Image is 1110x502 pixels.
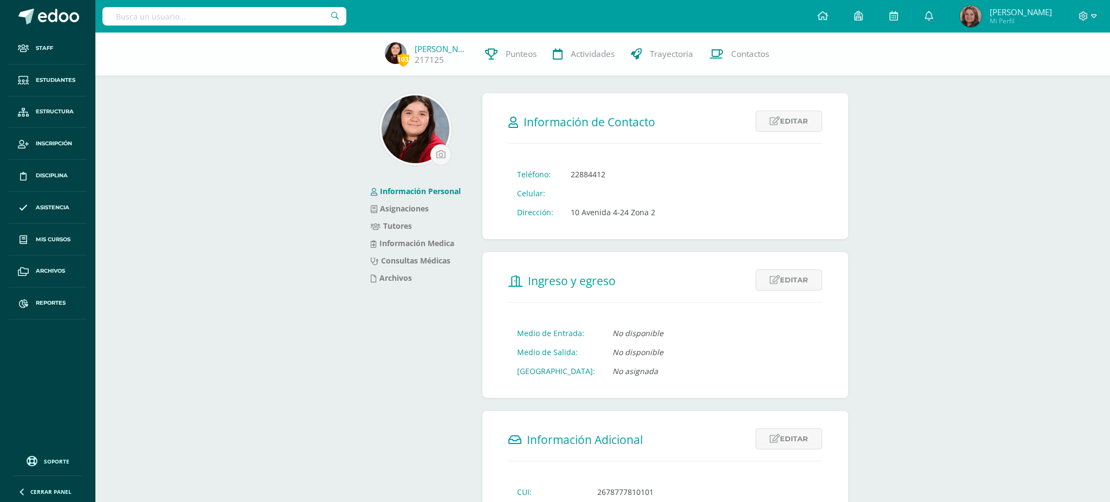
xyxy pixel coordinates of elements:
span: Trayectoria [650,48,693,60]
a: Estudiantes [9,65,87,96]
a: Trayectoria [623,33,701,76]
span: Archivos [36,267,65,275]
span: Disciplina [36,171,68,180]
span: Reportes [36,299,66,307]
a: Consultas Médicas [371,255,450,266]
td: Teléfono: [508,165,562,184]
img: c386ce8bf4c297dde1f350c33e26d41b.png [385,42,406,64]
span: Inscripción [36,139,72,148]
a: [PERSON_NAME] [415,43,469,54]
td: [GEOGRAPHIC_DATA]: [508,362,604,381]
a: Actividades [545,33,623,76]
span: Estructura [36,107,74,116]
td: Medio de Salida: [508,343,604,362]
input: Busca un usuario... [102,7,346,25]
a: Soporte [13,453,82,468]
a: Inscripción [9,128,87,160]
td: Medio de Entrada: [508,324,604,343]
span: Asistencia [36,203,69,212]
td: 10 Avenida 4-24 Zona 2 [562,203,664,222]
a: Disciplina [9,160,87,192]
img: a7fefe86e144d5e81293574ba447cd67.png [382,95,449,163]
span: Actividades [571,48,615,60]
i: No disponible [612,328,663,338]
span: Cerrar panel [30,488,72,495]
td: Dirección: [508,203,562,222]
span: Soporte [44,458,69,465]
span: Mi Perfil [990,16,1052,25]
a: Punteos [477,33,545,76]
a: Reportes [9,287,87,319]
span: Información de Contacto [524,114,655,130]
td: CUI: [508,482,589,501]
span: Información Adicional [527,432,643,447]
a: Staff [9,33,87,65]
td: 2678777810101 [589,482,822,501]
a: Información Medica [371,238,454,248]
span: 103 [397,53,409,66]
span: Estudiantes [36,76,75,85]
a: Tutores [371,221,412,231]
img: b20be52476d037d2dd4fed11a7a31884.png [960,5,982,27]
span: Ingreso y egreso [528,273,616,288]
td: 22884412 [562,165,664,184]
a: Estructura [9,96,87,128]
span: Contactos [731,48,769,60]
span: [PERSON_NAME] [990,7,1052,17]
a: Información Personal [371,186,461,196]
a: Archivos [9,255,87,287]
a: Asistencia [9,192,87,224]
a: 217125 [415,54,444,66]
a: Editar [756,111,822,132]
a: Contactos [701,33,777,76]
span: Staff [36,44,53,53]
i: No disponible [612,347,663,357]
a: Archivos [371,273,412,283]
i: No asignada [612,366,658,376]
a: Editar [756,269,822,291]
a: Mis cursos [9,224,87,256]
span: Mis cursos [36,235,70,244]
td: Celular: [508,184,562,203]
a: Asignaciones [371,203,429,214]
a: Editar [756,428,822,449]
span: Punteos [506,48,537,60]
